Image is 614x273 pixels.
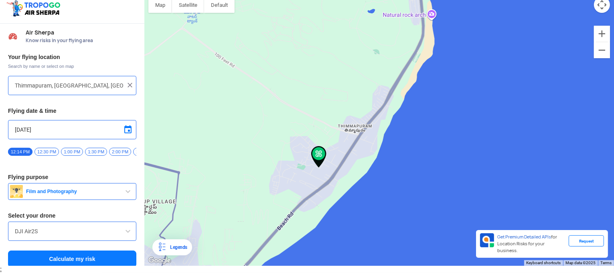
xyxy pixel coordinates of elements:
h3: Flying date & time [8,108,136,114]
span: Search by name or select on map [8,63,136,69]
input: Select Date [15,125,130,134]
a: Open this area in Google Maps (opens a new window) [146,255,173,266]
span: 1:00 PM [61,148,83,156]
span: Map data ©2025 [565,261,596,265]
input: Search your flying location [15,81,124,90]
img: Legends [157,242,167,252]
div: Request [569,235,604,247]
span: Know risks in your flying area [26,37,136,44]
span: Get Premium Detailed APIs [497,234,551,240]
span: 2:00 PM [109,148,131,156]
span: 1:30 PM [85,148,107,156]
h3: Select your drone [8,213,136,218]
span: Air Sherpa [26,29,136,36]
input: Search by name or Brand [15,226,130,236]
img: film.png [10,185,23,198]
span: Film and Photography [23,188,123,195]
button: Calculate my risk [8,251,136,267]
img: ic_close.png [126,81,134,89]
span: 12:30 PM [34,148,59,156]
div: for Location Risks for your business. [494,233,569,255]
h3: Your flying location [8,54,136,60]
img: Google [146,255,173,266]
span: 2:30 PM [133,148,155,156]
span: 12:14 PM [8,148,32,156]
button: Zoom out [594,42,610,58]
h3: Flying purpose [8,174,136,180]
a: Terms [600,261,612,265]
button: Film and Photography [8,183,136,200]
div: Legends [167,242,187,252]
button: Keyboard shortcuts [526,260,561,266]
img: Risk Scores [8,31,18,41]
button: Zoom in [594,26,610,42]
img: Premium APIs [480,233,494,247]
